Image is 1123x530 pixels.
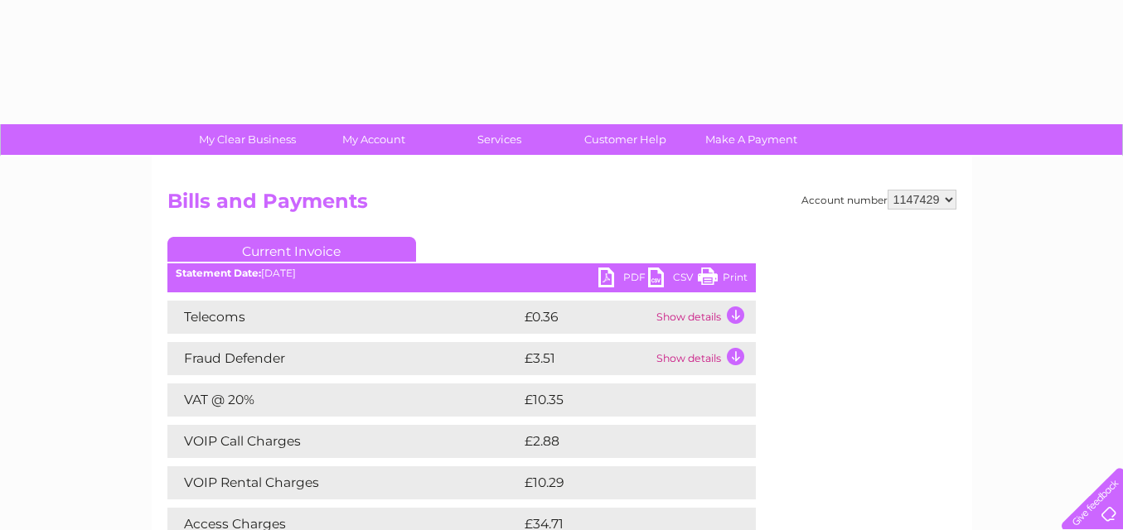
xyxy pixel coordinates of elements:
[557,124,694,155] a: Customer Help
[167,466,520,499] td: VOIP Rental Charges
[179,124,316,155] a: My Clear Business
[801,190,956,210] div: Account number
[520,425,718,458] td: £2.88
[431,124,568,155] a: Services
[167,342,520,375] td: Fraud Defender
[652,301,756,334] td: Show details
[167,383,520,417] td: VAT @ 20%
[652,342,756,375] td: Show details
[698,267,748,291] a: Print
[167,267,756,279] div: [DATE]
[167,190,956,221] h2: Bills and Payments
[520,301,652,334] td: £0.36
[167,301,520,334] td: Telecoms
[520,342,652,375] td: £3.51
[648,267,698,291] a: CSV
[167,425,520,458] td: VOIP Call Charges
[520,383,721,417] td: £10.35
[520,466,721,499] td: £10.29
[176,267,261,279] b: Statement Date:
[305,124,442,155] a: My Account
[167,237,416,262] a: Current Invoice
[598,267,648,291] a: PDF
[683,124,820,155] a: Make A Payment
